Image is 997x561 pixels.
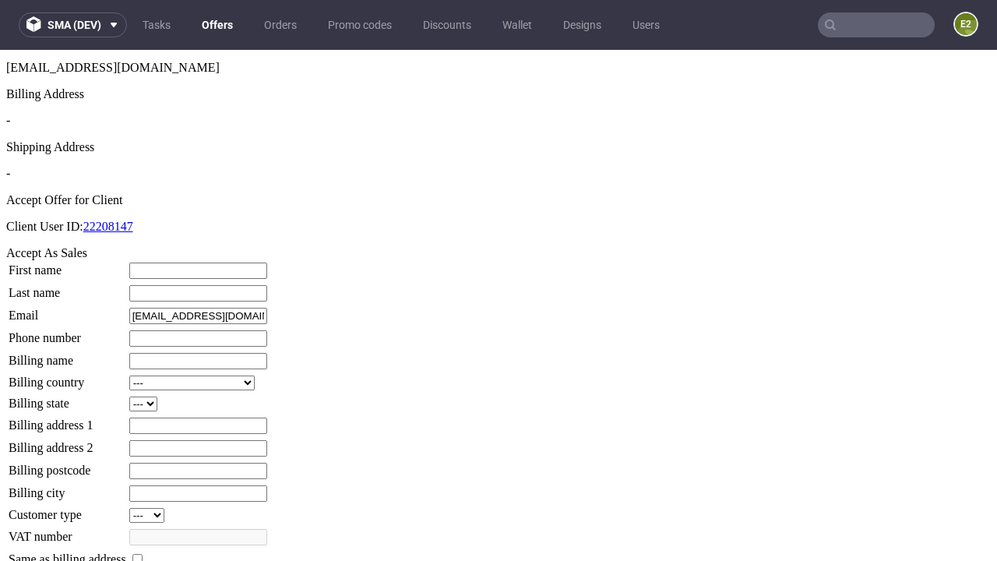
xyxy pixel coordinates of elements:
[8,280,127,298] td: Phone number
[623,12,669,37] a: Users
[8,501,127,518] td: Same as billing address
[192,12,242,37] a: Offers
[955,13,977,35] figcaption: e2
[83,170,133,183] a: 22208147
[8,478,127,496] td: VAT number
[493,12,541,37] a: Wallet
[133,12,180,37] a: Tasks
[414,12,481,37] a: Discounts
[6,196,991,210] div: Accept As Sales
[6,64,10,77] span: -
[319,12,401,37] a: Promo codes
[6,11,220,24] span: [EMAIL_ADDRESS][DOMAIN_NAME]
[6,117,10,130] span: -
[19,12,127,37] button: sma (dev)
[8,235,127,252] td: Last name
[8,367,127,385] td: Billing address 1
[8,390,127,408] td: Billing address 2
[255,12,306,37] a: Orders
[8,325,127,341] td: Billing country
[6,170,991,184] p: Client User ID:
[8,412,127,430] td: Billing postcode
[8,302,127,320] td: Billing name
[8,257,127,275] td: Email
[8,212,127,230] td: First name
[8,346,127,362] td: Billing state
[6,143,991,157] div: Accept Offer for Client
[554,12,611,37] a: Designs
[6,37,991,51] div: Billing Address
[48,19,101,30] span: sma (dev)
[8,457,127,474] td: Customer type
[8,435,127,453] td: Billing city
[6,90,991,104] div: Shipping Address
